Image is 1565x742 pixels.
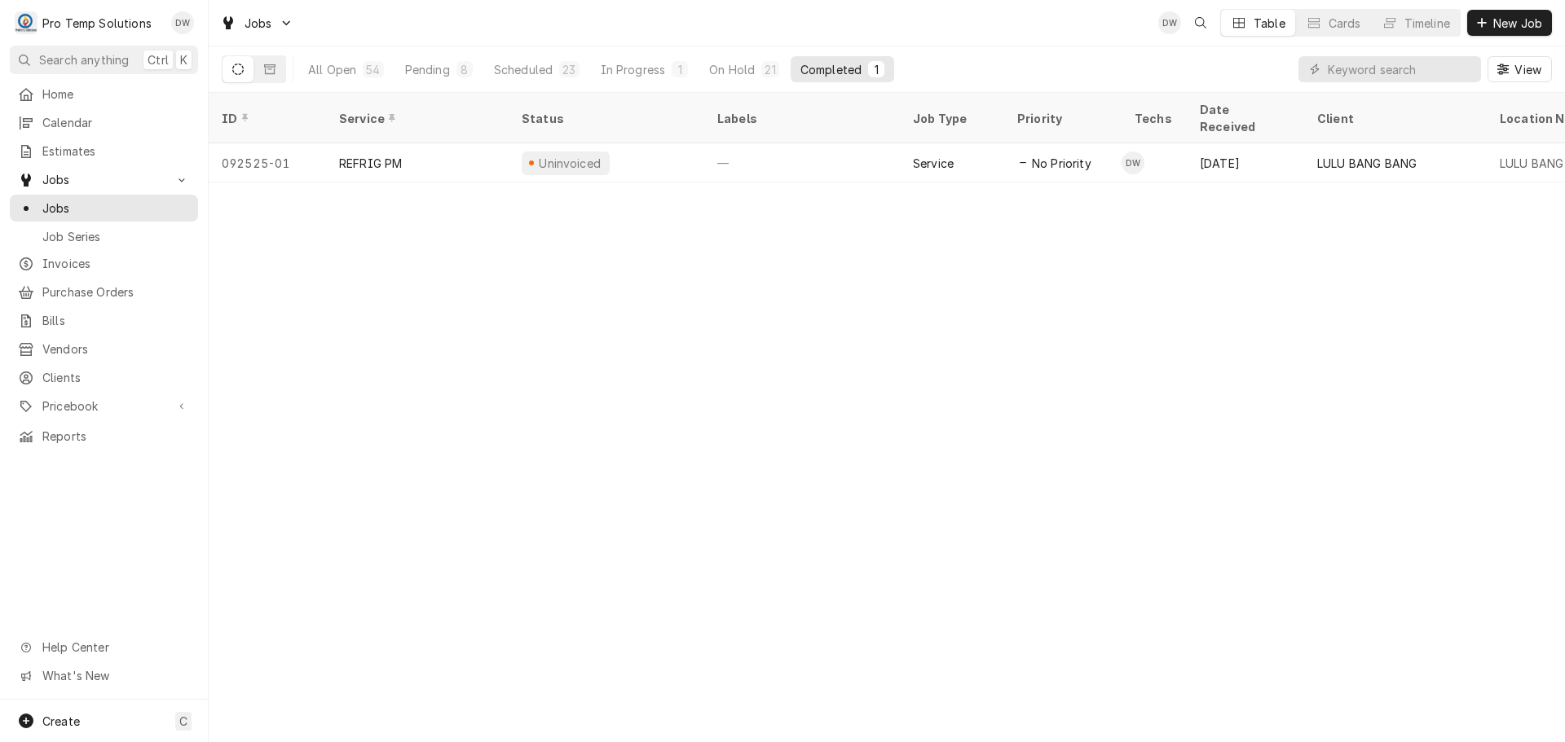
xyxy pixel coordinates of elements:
[1032,155,1091,172] span: No Priority
[339,110,492,127] div: Service
[171,11,194,34] div: DW
[245,15,272,32] span: Jobs
[1122,151,1144,174] div: DW
[10,166,198,193] a: Go to Jobs
[10,364,198,391] a: Clients
[717,110,887,127] div: Labels
[339,155,402,172] div: REFRIG PM
[1317,155,1417,172] div: LULU BANG BANG
[494,61,553,78] div: Scheduled
[42,15,152,32] div: Pro Temp Solutions
[42,639,188,656] span: Help Center
[709,61,755,78] div: On Hold
[42,143,190,160] span: Estimates
[15,11,37,34] div: P
[1404,15,1450,32] div: Timeline
[42,369,190,386] span: Clients
[42,340,190,358] span: Vendors
[42,255,190,272] span: Invoices
[1317,110,1470,127] div: Client
[42,171,165,188] span: Jobs
[1488,56,1552,82] button: View
[10,279,198,305] a: Purchase Orders
[10,46,198,74] button: Search anythingCtrlK
[1187,143,1304,182] div: [DATE]
[10,393,198,419] a: Go to Pricebook
[405,61,450,78] div: Pending
[1135,110,1174,127] div: Techs
[42,228,190,245] span: Job Series
[704,143,900,182] div: —
[1158,11,1181,34] div: DW
[1329,15,1361,32] div: Cards
[913,110,991,127] div: Job Type
[522,110,688,127] div: Status
[222,110,310,127] div: ID
[800,61,862,78] div: Completed
[1188,10,1214,36] button: Open search
[10,423,198,450] a: Reports
[42,86,190,103] span: Home
[10,223,198,250] a: Job Series
[1490,15,1545,32] span: New Job
[209,143,326,182] div: 092525-01
[15,11,37,34] div: Pro Temp Solutions's Avatar
[214,10,300,37] a: Go to Jobs
[42,667,188,684] span: What's New
[10,250,198,277] a: Invoices
[1511,61,1545,78] span: View
[1158,11,1181,34] div: Dana Williams's Avatar
[10,307,198,334] a: Bills
[1200,101,1288,135] div: Date Received
[765,61,775,78] div: 21
[42,428,190,445] span: Reports
[42,397,165,415] span: Pricebook
[180,51,187,68] span: K
[10,195,198,222] a: Jobs
[10,109,198,136] a: Calendar
[171,11,194,34] div: Dana Williams's Avatar
[148,51,169,68] span: Ctrl
[42,714,80,728] span: Create
[1254,15,1285,32] div: Table
[10,138,198,165] a: Estimates
[308,61,356,78] div: All Open
[10,662,198,689] a: Go to What's New
[42,114,190,131] span: Calendar
[10,634,198,661] a: Go to Help Center
[460,61,469,78] div: 8
[42,200,190,217] span: Jobs
[1467,10,1552,36] button: New Job
[913,155,954,172] div: Service
[42,312,190,329] span: Bills
[871,61,881,78] div: 1
[675,61,685,78] div: 1
[10,81,198,108] a: Home
[1328,56,1473,82] input: Keyword search
[537,155,603,172] div: Uninvoiced
[562,61,575,78] div: 23
[366,61,380,78] div: 54
[179,713,187,730] span: C
[1122,151,1144,174] div: Dakota Williams's Avatar
[10,336,198,362] a: Vendors
[42,283,190,301] span: Purchase Orders
[39,51,129,68] span: Search anything
[1017,110,1105,127] div: Priority
[601,61,666,78] div: In Progress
